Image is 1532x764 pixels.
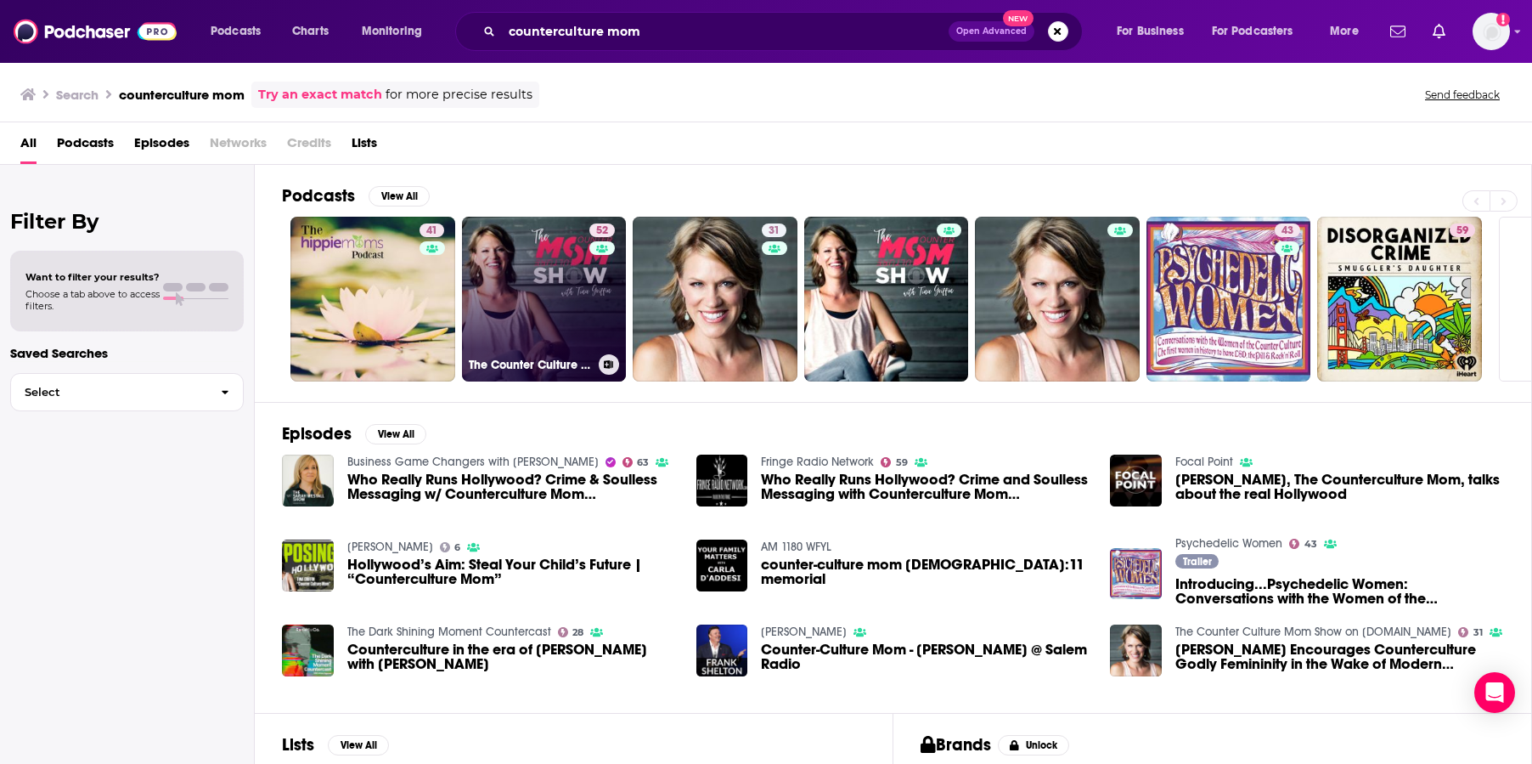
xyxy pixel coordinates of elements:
[761,557,1090,586] span: counter-culture mom [DEMOGRAPHIC_DATA]:11 memorial
[1117,20,1184,43] span: For Business
[1175,642,1504,671] span: [PERSON_NAME] Encourages Counterculture Godly Femininity in the Wake of Modern Feminism
[282,455,334,507] a: Who Really Runs Hollywood? Crime & Soulless Messaging w/ Counterculture Mom Tina Griffin
[596,223,608,240] span: 52
[1473,13,1510,50] button: Show profile menu
[287,129,331,164] span: Credits
[134,129,189,164] a: Episodes
[1473,13,1510,50] img: User Profile
[696,625,748,676] img: Counter-Culture Mom - TINA MARIE GRIFFIN @ Salem Radio
[420,224,444,237] a: 41
[761,473,1090,501] a: Who Really Runs Hollywood? Crime and Soulless Messaging with Counterculture Mom Tina Griffin - Sa...
[347,540,433,554] a: Mark Harrington
[282,540,334,591] img: Hollywood’s Aim: Steal Your Child’s Future | “Counterculture Mom”
[1450,224,1475,237] a: 59
[1183,557,1212,567] span: Trailer
[1110,625,1162,676] img: Rebekah Merkle Encourages Counterculture Godly Femininity in the Wake of Modern Feminism
[440,542,461,552] a: 6
[258,85,382,105] a: Try an exact match
[282,185,430,207] a: PodcastsView All
[589,224,615,237] a: 52
[761,625,847,639] a: Frank Shelton
[761,473,1090,501] span: Who Really Runs Hollywood? Crime and Soulless Messaging with Counterculture Mom [PERSON_NAME] - [...
[347,642,676,671] span: Counterculture in the era of [PERSON_NAME] with [PERSON_NAME]
[921,734,991,756] h2: Brands
[1474,672,1515,713] div: Open Intercom Messenger
[762,224,786,237] a: 31
[352,129,377,164] a: Lists
[1175,473,1504,501] span: [PERSON_NAME], The Counterculture Mom, talks about the real Hollywood
[292,20,329,43] span: Charts
[347,625,551,639] a: The Dark Shining Moment Countercast
[761,642,1090,671] a: Counter-Culture Mom - TINA MARIE GRIFFIN @ Salem Radio
[462,217,627,382] a: 52The Counter Culture Mom Show with [PERSON_NAME]
[25,271,160,283] span: Want to filter your results?
[696,540,748,591] a: counter-culture mom 9:11 memorial
[347,473,676,501] span: Who Really Runs Hollywood? Crime & Soulless Messaging w/ Counterculture Mom [PERSON_NAME]
[896,459,908,467] span: 59
[1175,536,1282,551] a: Psychedelic Women
[386,85,532,105] span: for more precise results
[696,455,748,507] img: Who Really Runs Hollywood? Crime and Soulless Messaging with Counterculture Mom Tina Griffin - Sa...
[282,734,389,756] a: ListsView All
[362,20,422,43] span: Monitoring
[1473,629,1483,637] span: 31
[622,457,650,467] a: 63
[350,18,444,45] button: open menu
[1175,577,1504,606] a: Introducing...Psychedelic Women: Conversations with the Women of the Counterculture
[1383,17,1412,46] a: Show notifications dropdown
[10,209,244,234] h2: Filter By
[769,223,780,240] span: 31
[328,735,389,756] button: View All
[1458,627,1483,637] a: 31
[211,20,261,43] span: Podcasts
[881,457,908,467] a: 59
[57,129,114,164] a: Podcasts
[20,129,37,164] a: All
[1175,625,1451,639] a: The Counter Culture Mom Show on Lightsource.com
[347,473,676,501] a: Who Really Runs Hollywood? Crime & Soulless Messaging w/ Counterculture Mom Tina Griffin
[956,27,1027,36] span: Open Advanced
[1281,223,1293,240] span: 43
[469,358,592,372] h3: The Counter Culture Mom Show with [PERSON_NAME]
[558,627,584,637] a: 28
[10,345,244,361] p: Saved Searches
[119,87,245,103] h3: counterculture mom
[761,540,831,554] a: AM 1180 WFYL
[1426,17,1452,46] a: Show notifications dropdown
[56,87,99,103] h3: Search
[11,387,207,398] span: Select
[347,455,599,469] a: Business Game Changers with Sarah Westall
[10,373,244,411] button: Select
[282,625,334,676] img: Counterculture in the era of Donald Trump with Pat Thomas
[1003,10,1034,26] span: New
[1146,217,1311,382] a: 43
[1110,548,1162,600] img: Introducing...Psychedelic Women: Conversations with the Women of the Counterculture
[1105,18,1205,45] button: open menu
[199,18,283,45] button: open menu
[502,18,949,45] input: Search podcasts, credits, & more...
[1110,455,1162,507] a: Tina Marie Griffin, The Counterculture Mom, talks about the real Hollywood
[761,455,874,469] a: Fringe Radio Network
[369,186,430,207] button: View All
[1212,20,1293,43] span: For Podcasters
[14,15,177,48] img: Podchaser - Follow, Share and Rate Podcasts
[1289,539,1317,549] a: 43
[454,544,460,552] span: 6
[282,734,314,756] h2: Lists
[347,557,676,586] a: Hollywood’s Aim: Steal Your Child’s Future | “Counterculture Mom”
[1304,540,1317,548] span: 43
[1275,224,1300,237] a: 43
[998,735,1070,756] button: Unlock
[1175,455,1233,469] a: Focal Point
